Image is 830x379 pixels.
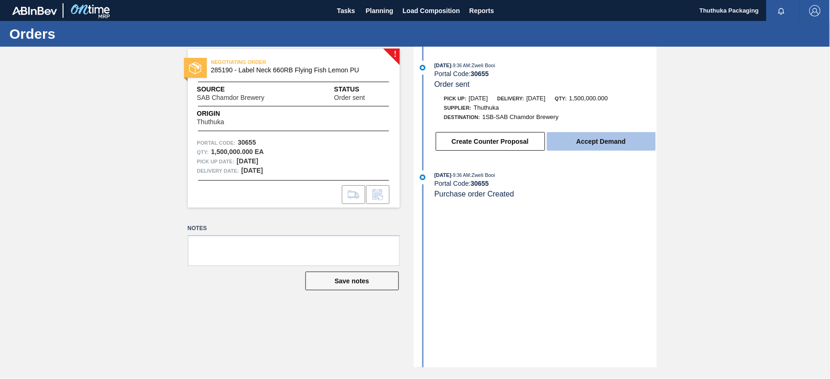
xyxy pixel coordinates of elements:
[197,84,293,94] span: Source
[305,272,399,290] button: Save notes
[197,109,248,119] span: Origin
[9,28,175,39] h1: Orders
[188,222,400,235] label: Notes
[238,139,256,146] strong: 30655
[547,132,656,151] button: Accept Demand
[189,62,201,74] img: status
[452,63,470,68] span: - 9:36 AM
[420,175,426,180] img: atual
[444,114,480,120] span: Destination:
[211,148,264,155] strong: 1,500,000.000 EA
[444,96,467,101] span: Pick up:
[434,190,514,198] span: Purchase order Created
[497,96,524,101] span: Delivery:
[569,95,608,102] span: 1,500,000.000
[197,166,239,175] span: Delivery Date:
[336,5,356,16] span: Tasks
[403,5,460,16] span: Load Composition
[444,105,472,111] span: Supplier:
[555,96,567,101] span: Qty:
[197,138,236,147] span: Portal Code:
[482,113,559,120] span: 1SB-SAB Chamdor Brewery
[420,65,426,70] img: atual
[469,5,494,16] span: Reports
[434,70,656,77] div: Portal Code:
[469,95,488,102] span: [DATE]
[471,180,489,187] strong: 30655
[197,147,209,157] span: Qty :
[452,173,470,178] span: - 9:36 AM
[434,63,451,68] span: [DATE]
[334,84,390,94] span: Status
[366,5,393,16] span: Planning
[470,63,496,68] span: : Zweli Booi
[526,95,546,102] span: [DATE]
[434,80,470,88] span: Order sent
[434,180,656,187] div: Portal Code:
[470,172,496,178] span: : Zweli Booi
[334,94,365,101] span: Order sent
[197,119,224,126] span: Thuthuka
[474,104,499,111] span: Thuthuka
[197,94,265,101] span: SAB Chamdor Brewery
[434,172,451,178] span: [DATE]
[436,132,545,151] button: Create Counter Proposal
[12,7,57,15] img: TNhmsLtSVTkK8tSr43FrP2fwEKptu5GPRR3wAAAABJRU5ErkJggg==
[766,4,796,17] button: Notifications
[366,185,390,204] div: Inform order change
[342,185,365,204] div: Go to Load Composition
[237,157,258,165] strong: [DATE]
[197,157,234,166] span: Pick up Date:
[809,5,821,16] img: Logout
[211,67,381,74] span: 285190 - Label Neck 660RB Flying Fish Lemon PU
[211,57,342,67] span: NEGOTIATING ORDER
[471,70,489,77] strong: 30655
[241,167,263,174] strong: [DATE]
